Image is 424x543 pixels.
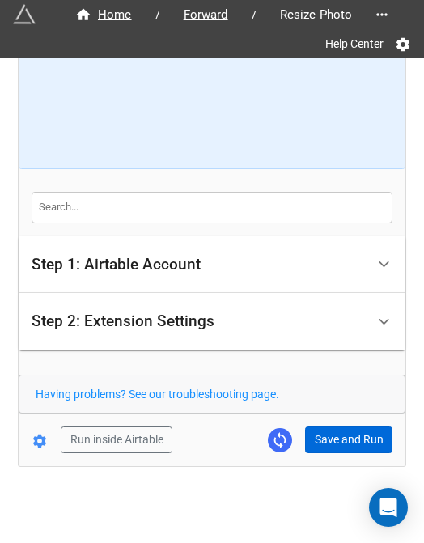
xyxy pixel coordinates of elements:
[13,3,36,26] img: miniextensions-icon.73ae0678.png
[19,236,405,294] div: Step 1: Airtable Account
[19,293,405,350] div: Step 2: Extension Settings
[36,388,279,401] a: Having problems? See our troubleshooting page.
[268,428,292,452] a: Sync Base Structure
[167,5,245,24] a: Forward
[314,29,395,58] a: Help Center
[75,6,132,24] div: Home
[58,5,149,24] a: Home
[270,6,363,24] span: Resize Photo
[32,257,201,273] div: Step 1: Airtable Account
[174,6,238,24] span: Forward
[155,6,160,23] li: /
[305,426,392,454] button: Save and Run
[58,5,369,24] nav: breadcrumb
[32,313,214,329] div: Step 2: Extension Settings
[32,192,392,223] input: Search...
[61,426,172,454] button: Run inside Airtable
[252,6,257,23] li: /
[369,488,408,527] div: Open Intercom Messenger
